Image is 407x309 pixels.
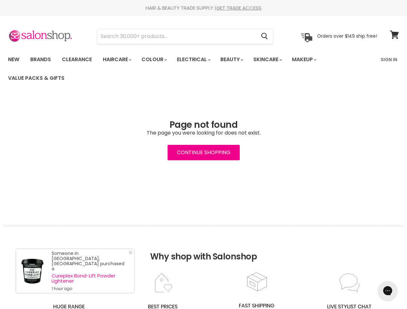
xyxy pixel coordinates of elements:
a: New [3,53,24,66]
h2: Why shop with Salonshop [3,226,404,271]
ul: Main menu [3,50,377,88]
a: Clearance [57,53,97,66]
a: Makeup [287,53,320,66]
a: Cureplex Bond-Lift Powder Lightener [52,273,128,284]
a: Brands [25,53,56,66]
form: Product [97,29,273,44]
div: Someone in [GEOGRAPHIC_DATA], [GEOGRAPHIC_DATA] purchased a [52,251,128,291]
a: Skincare [248,53,286,66]
h1: Page not found [8,120,399,130]
a: GET TRADE ACCESS [216,5,261,11]
a: Haircare [98,53,135,66]
svg: Close Icon [129,251,132,255]
p: The page you were looking for does not exist. [8,130,399,136]
small: 1 hour ago [52,286,128,291]
a: Value Packs & Gifts [3,71,69,85]
a: Beauty [216,53,247,66]
button: Search [256,29,273,44]
p: Orders over $149 ship free! [317,33,377,39]
a: Colour [137,53,171,66]
a: Sign In [377,53,401,66]
input: Search [97,29,256,44]
a: Visit product page [16,249,48,293]
a: Electrical [172,53,214,66]
a: Continue Shopping [168,145,240,160]
a: Close Notification [126,251,132,257]
iframe: Gorgias live chat messenger [375,279,401,303]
